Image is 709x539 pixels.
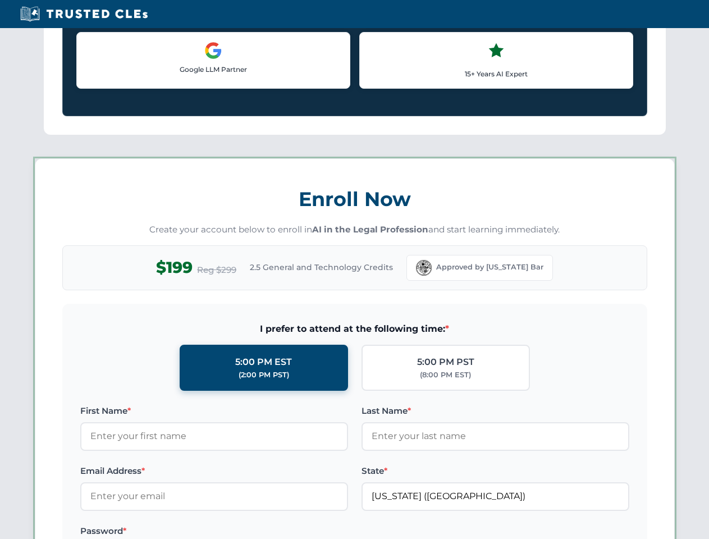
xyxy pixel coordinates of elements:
div: (8:00 PM EST) [420,369,471,381]
p: 15+ Years AI Expert [369,68,624,79]
input: Enter your email [80,482,348,510]
label: First Name [80,404,348,418]
p: Create your account below to enroll in and start learning immediately. [62,223,647,236]
input: Enter your first name [80,422,348,450]
img: Google [204,42,222,60]
div: 5:00 PM PST [417,355,474,369]
strong: AI in the Legal Profession [312,224,428,235]
img: Florida Bar [416,260,432,276]
label: Last Name [362,404,629,418]
input: Florida (FL) [362,482,629,510]
div: 5:00 PM EST [235,355,292,369]
span: Reg $299 [197,263,236,277]
div: (2:00 PM PST) [239,369,289,381]
span: $199 [156,255,193,280]
label: Password [80,524,348,538]
input: Enter your last name [362,422,629,450]
span: Approved by [US_STATE] Bar [436,262,543,273]
label: Email Address [80,464,348,478]
label: State [362,464,629,478]
img: Trusted CLEs [17,6,151,22]
p: Google LLM Partner [86,64,341,75]
span: 2.5 General and Technology Credits [250,261,393,273]
h3: Enroll Now [62,181,647,217]
span: I prefer to attend at the following time: [80,322,629,336]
